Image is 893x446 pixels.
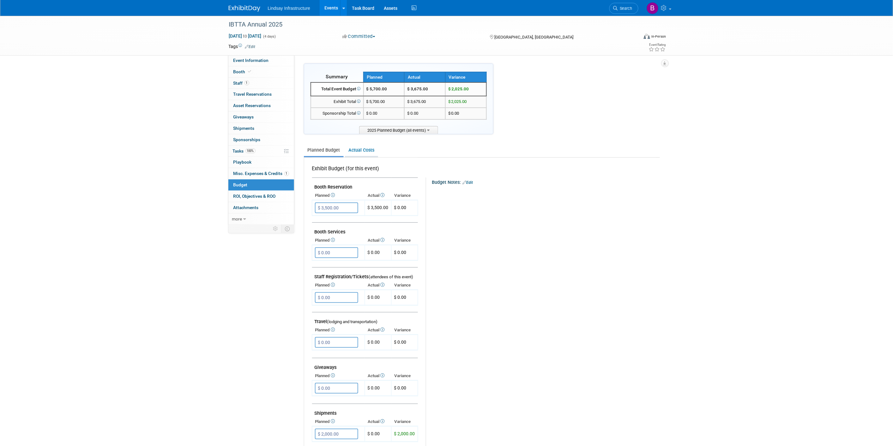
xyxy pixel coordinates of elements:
[365,281,391,290] th: Actual
[268,6,311,11] span: Lindsay Infrastructure
[312,165,415,176] div: Exhibit Budget (for this event)
[233,182,248,187] span: Budget
[394,340,407,345] span: $ 0.00
[314,111,361,117] div: Sponsorship Total
[495,35,574,39] span: [GEOGRAPHIC_DATA], [GEOGRAPHIC_DATA]
[228,179,294,190] a: Budget
[394,295,407,300] span: $ 0.00
[365,335,391,350] td: $ 0.00
[365,236,391,245] th: Actual
[314,99,361,105] div: Exhibit Total
[391,281,418,290] th: Variance
[233,171,289,176] span: Misc. Expenses & Credits
[463,180,473,185] a: Edit
[228,146,294,157] a: Tasks100%
[228,157,294,168] a: Playbook
[391,326,418,334] th: Variance
[394,205,407,210] span: $ 0.00
[312,371,365,380] th: Planned
[369,274,413,279] span: (attendees of this event)
[647,2,659,14] img: Brittany Russell
[232,216,242,221] span: more
[365,245,391,261] td: $ 0.00
[312,404,418,418] td: Shipments
[312,281,365,290] th: Planned
[233,126,255,131] span: Shipments
[404,108,445,119] td: $ 0.00
[404,96,445,108] td: $ 3,675.00
[233,92,272,97] span: Travel Reservations
[228,123,294,134] a: Shipments
[242,33,248,39] span: to
[394,431,415,436] span: $ 2,000.00
[365,191,391,200] th: Actual
[312,358,418,372] td: Giveaways
[365,417,391,426] th: Actual
[365,381,391,396] td: $ 0.00
[359,126,438,134] span: 2025 Planned Budget (all events)
[312,236,365,245] th: Planned
[229,33,262,39] span: [DATE] [DATE]
[228,78,294,89] a: Staff1
[233,58,269,63] span: Event Information
[368,205,389,210] span: $ 3,500.00
[233,81,249,86] span: Staff
[618,6,632,11] span: Search
[245,148,256,153] span: 100%
[312,178,418,191] td: Booth Reservation
[404,82,445,96] td: $ 3,675.00
[366,99,385,104] span: $ 5,700.00
[312,268,418,281] td: Staff Registration/Tickets
[233,137,261,142] span: Sponsorships
[229,43,256,50] td: Tags
[233,103,271,108] span: Asset Reservations
[248,70,251,73] i: Booth reservation complete
[233,194,276,199] span: ROI, Objectives & ROO
[228,214,294,225] a: more
[233,160,252,165] span: Playbook
[228,100,294,111] a: Asset Reservations
[394,385,407,390] span: $ 0.00
[312,191,365,200] th: Planned
[364,72,405,82] th: Planned
[284,171,289,176] span: 1
[312,223,418,236] td: Booth Services
[644,34,650,39] img: Format-Inperson.png
[228,55,294,66] a: Event Information
[245,45,256,49] a: Edit
[391,371,418,380] th: Variance
[312,312,418,326] td: Travel
[228,168,294,179] a: Misc. Expenses & Credits1
[448,87,469,91] span: $ 2,025.00
[327,319,378,324] span: (lodging and transportation)
[365,326,391,334] th: Actual
[340,33,378,40] button: Committed
[651,34,666,39] div: In-Person
[391,191,418,200] th: Variance
[312,326,365,334] th: Planned
[233,205,259,210] span: Attachments
[228,66,294,77] a: Booth
[228,191,294,202] a: ROI, Objectives & ROO
[432,178,659,186] div: Budget Notes:
[601,33,666,42] div: Event Format
[263,34,276,39] span: (4 days)
[448,99,467,104] span: $ 2,025.00
[391,417,418,426] th: Variance
[270,225,281,233] td: Personalize Event Tab Strip
[365,290,391,305] td: $ 0.00
[366,87,387,91] span: $ 5,700.00
[649,43,666,46] div: Event Rating
[445,72,486,82] th: Variance
[228,134,294,145] a: Sponsorships
[229,5,260,12] img: ExhibitDay
[228,112,294,123] a: Giveaways
[365,426,391,442] td: $ 0.00
[391,236,418,245] th: Variance
[228,89,294,100] a: Travel Reservations
[366,111,377,116] span: $ 0.00
[228,202,294,213] a: Attachments
[233,69,253,74] span: Booth
[609,3,638,14] a: Search
[314,86,361,92] div: Total Event Budget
